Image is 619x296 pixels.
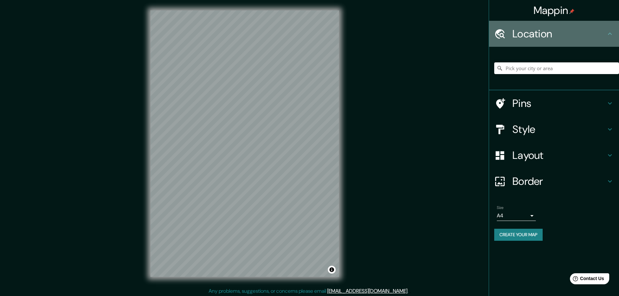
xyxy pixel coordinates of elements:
div: Location [489,21,619,47]
h4: Style [512,123,606,136]
p: Any problems, suggestions, or concerns please email . [209,287,408,295]
a: [EMAIL_ADDRESS][DOMAIN_NAME] [327,288,407,294]
label: Size [497,205,504,211]
input: Pick your city or area [494,62,619,74]
div: Style [489,116,619,142]
button: Create your map [494,229,543,241]
h4: Layout [512,149,606,162]
h4: Mappin [534,4,575,17]
div: Border [489,168,619,194]
div: A4 [497,211,536,221]
canvas: Map [150,10,339,277]
button: Toggle attribution [328,266,336,274]
div: Pins [489,90,619,116]
div: Layout [489,142,619,168]
h4: Border [512,175,606,188]
div: . [409,287,411,295]
div: . [408,287,409,295]
iframe: Help widget launcher [561,271,612,289]
h4: Pins [512,97,606,110]
img: pin-icon.png [569,9,574,14]
h4: Location [512,27,606,40]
